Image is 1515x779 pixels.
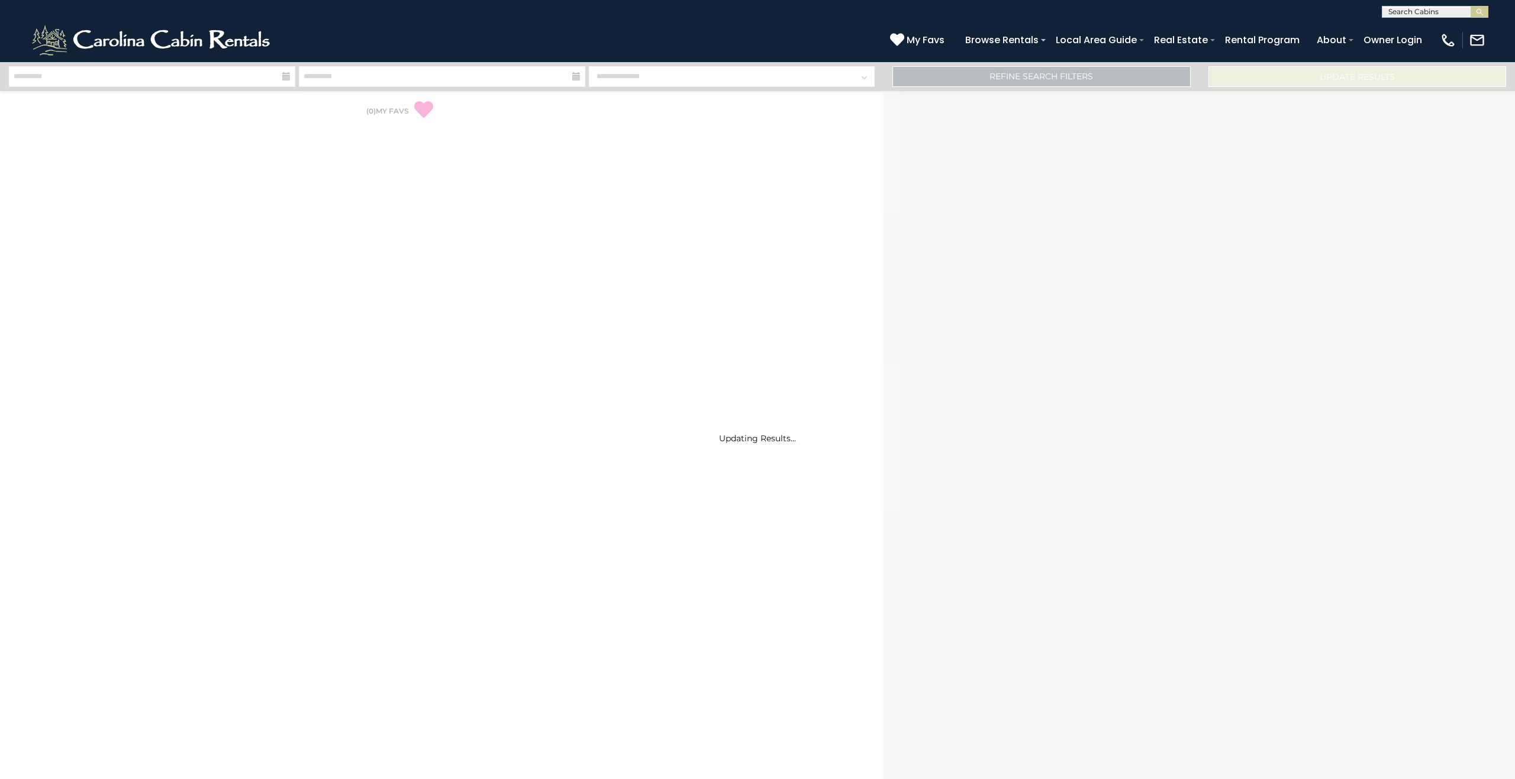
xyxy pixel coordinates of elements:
span: My Favs [907,33,945,47]
a: About [1311,30,1352,50]
a: Real Estate [1148,30,1214,50]
a: Rental Program [1219,30,1306,50]
a: Owner Login [1358,30,1428,50]
a: My Favs [890,33,947,48]
a: Local Area Guide [1050,30,1143,50]
img: phone-regular-white.png [1440,32,1456,49]
img: mail-regular-white.png [1469,32,1485,49]
img: White-1-2.png [30,22,275,58]
a: Browse Rentals [959,30,1045,50]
